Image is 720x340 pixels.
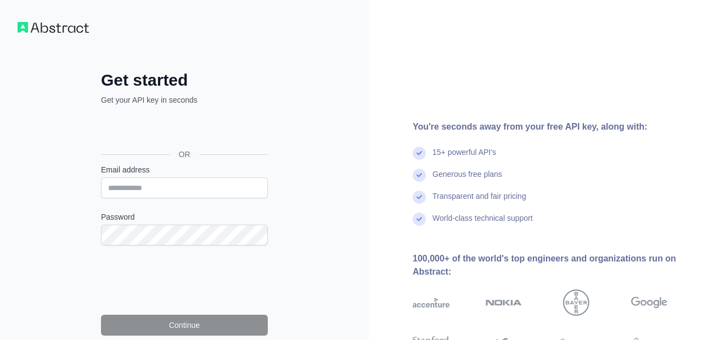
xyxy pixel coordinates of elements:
iframe: reCAPTCHA [101,259,268,302]
div: Transparent and fair pricing [432,191,526,213]
div: You're seconds away from your free API key, along with: [413,120,702,133]
p: Get your API key in seconds [101,94,268,105]
div: 100,000+ of the world's top engineers and organizations run on Abstract: [413,252,702,278]
img: google [631,289,668,316]
label: Password [101,211,268,222]
div: 15+ powerful API's [432,147,496,169]
button: Continue [101,315,268,336]
div: World-class technical support [432,213,533,235]
img: check mark [413,169,426,182]
img: Workflow [18,22,89,33]
img: nokia [486,289,522,316]
span: OR [170,149,199,160]
h2: Get started [101,70,268,90]
img: check mark [413,147,426,160]
div: Generous free plans [432,169,502,191]
iframe: Sign in with Google Button [95,118,271,142]
img: check mark [413,213,426,226]
label: Email address [101,164,268,175]
img: check mark [413,191,426,204]
img: accenture [413,289,449,316]
img: bayer [563,289,589,316]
